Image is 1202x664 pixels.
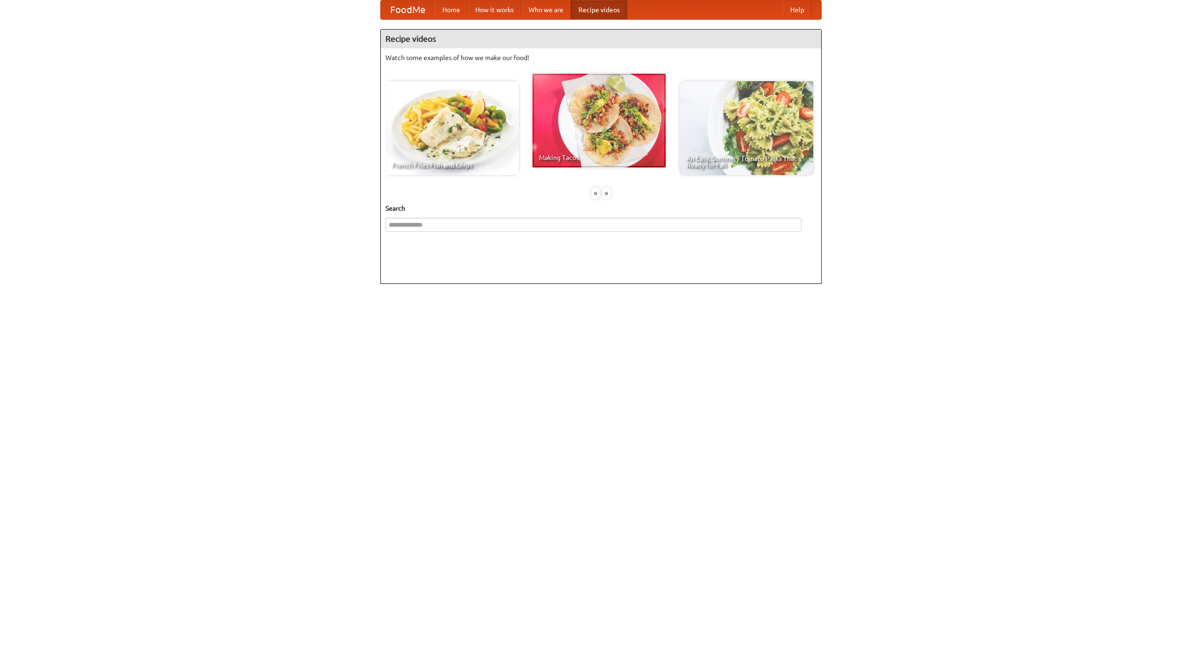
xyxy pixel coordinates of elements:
[686,155,807,168] span: An Easy, Summery Tomato Pasta That's Ready for Fall
[435,0,468,19] a: Home
[385,53,817,62] p: Watch some examples of how we make our food!
[532,74,666,168] a: Making Tacos
[539,154,659,161] span: Making Tacos
[381,30,821,48] h4: Recipe videos
[385,204,817,213] h5: Search
[783,0,812,19] a: Help
[591,187,600,199] div: «
[521,0,571,19] a: Who we are
[571,0,627,19] a: Recipe videos
[385,81,519,175] a: French Fries Fish and Chips
[680,81,813,175] a: An Easy, Summery Tomato Pasta That's Ready for Fall
[381,0,435,19] a: FoodMe
[602,187,611,199] div: »
[392,162,512,168] span: French Fries Fish and Chips
[468,0,521,19] a: How it works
